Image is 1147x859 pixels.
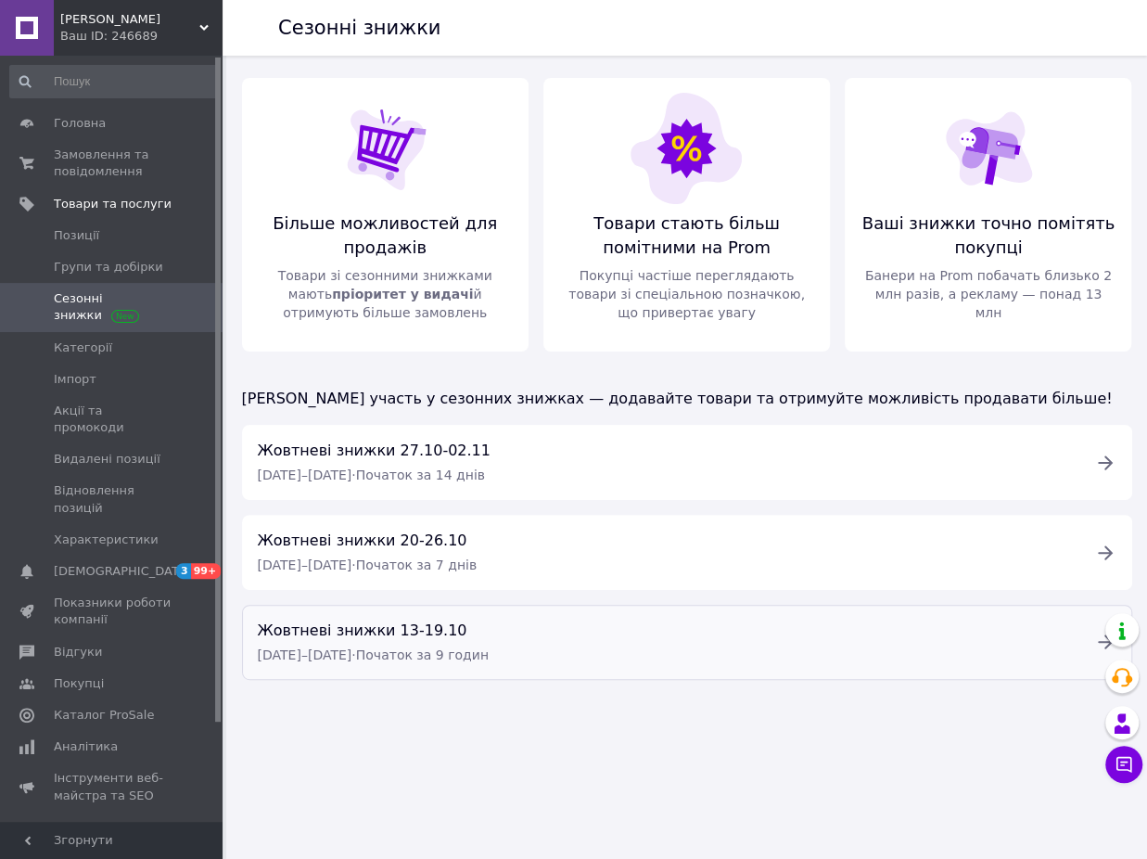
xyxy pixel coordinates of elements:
span: Покупці частіше переглядають товари зі спеціальною позначкою, що привертає увагу [558,266,815,322]
span: [DATE] – [DATE] [258,558,352,572]
span: Інструменти веб-майстра та SEO [54,770,172,803]
span: Жовтневі знижки 13-19.10 [258,622,467,639]
span: Більше можливостей для продажів [257,212,514,259]
span: Імпорт [54,371,96,388]
h1: Сезонні знижки [278,17,440,39]
a: Жовтневі знижки 20-26.10[DATE]–[DATE]·Початок за 7 днів [242,515,1132,590]
button: Чат з покупцем [1105,746,1142,783]
span: Покупці [54,675,104,692]
span: Товари зі сезонними знижками мають й отримують більше замовлень [257,266,514,322]
span: Товари та послуги [54,196,172,212]
span: · Початок за 9 годин [351,647,489,662]
span: Групи та добірки [54,259,163,276]
span: Ваші знижки точно помітять покупці [860,212,1116,259]
span: Показники роботи компанії [54,595,172,628]
span: Товари стають більш помітними на Prom [558,212,815,259]
span: Каталог ProSale [54,707,154,724]
span: SILVERS [60,11,199,28]
span: Видалені позиції [54,451,160,468]
span: [DATE] – [DATE] [258,647,352,662]
span: Акції та промокоди [54,403,172,436]
input: Пошук [9,65,219,98]
a: Жовтневі знижки 13-19.10[DATE]–[DATE]·Початок за 9 годин [242,605,1132,680]
span: · Початок за 7 днів [351,558,477,572]
span: Відновлення позицій [54,482,172,516]
span: Аналітика [54,738,118,755]
a: Жовтневі знижки 27.10-02.11[DATE]–[DATE]·Початок за 14 днів [242,425,1132,500]
span: Головна [54,115,106,132]
div: Ваш ID: 246689 [60,28,223,45]
span: Позиції [54,227,99,244]
span: [PERSON_NAME] участь у сезонних знижках — додавайте товари та отримуйте можливість продавати більше! [242,390,1113,407]
span: Відгуки [54,644,102,660]
span: [DEMOGRAPHIC_DATA] [54,563,191,580]
span: пріоритет у видачі [332,287,473,301]
span: · Початок за 14 днів [351,468,485,482]
span: Жовтневі знижки 20-26.10 [258,532,467,549]
span: [DATE] – [DATE] [258,468,352,482]
span: Категорії [54,340,112,356]
span: 99+ [191,563,222,579]
span: Характеристики [54,532,159,548]
span: Банери на Prom побачать близько 2 млн разів, а рекламу — понад 13 млн [860,266,1116,322]
span: 3 [176,563,191,579]
span: Управління сайтом [54,819,172,853]
span: Замовлення та повідомлення [54,147,172,180]
span: Сезонні знижки [54,290,172,324]
span: Жовтневі знижки 27.10-02.11 [258,442,491,459]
